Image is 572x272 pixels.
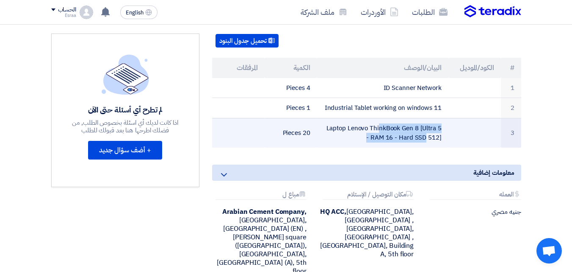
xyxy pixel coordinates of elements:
button: + أضف سؤال جديد [88,141,162,160]
img: profile_test.png [80,6,93,19]
th: المرفقات [212,58,265,78]
td: Industrial Tablet working on windows 11 [317,98,448,118]
td: 4 Pieces [265,78,317,98]
th: # [501,58,521,78]
button: English [120,6,158,19]
td: Laptop Lenovo ThinkBook Gen 8 [Ultra 5 - RAM 16 - Hard SSD 512] [317,118,448,148]
a: ملف الشركة [294,2,354,22]
img: empty_state_list.svg [102,54,149,94]
th: البيان/الوصف [317,58,448,78]
span: معلومات إضافية [473,168,514,177]
div: Open chat [536,238,562,264]
td: 3 [501,118,521,148]
img: Teradix logo [464,5,521,18]
div: جنيه مصري [426,208,521,216]
td: 1 [501,78,521,98]
div: Esraa [51,13,76,18]
td: 20 Pieces [265,118,317,148]
div: مباع ل [216,191,307,200]
th: الكود/الموديل [448,58,501,78]
div: اذا كانت لديك أي اسئلة بخصوص الطلب, من فضلك اطرحها هنا بعد قبولك للطلب [64,119,187,134]
button: تحميل جدول البنود [216,34,279,48]
td: 1 Pieces [265,98,317,118]
a: الأوردرات [354,2,405,22]
b: HQ ACC, [320,207,346,217]
div: لم تطرح أي أسئلة حتى الآن [64,105,187,115]
th: الكمية [265,58,317,78]
span: English [126,10,144,16]
div: الحساب [58,6,76,14]
td: 2 [501,98,521,118]
div: مكان التوصيل / الإستلام [323,191,414,200]
a: الطلبات [405,2,454,22]
div: [GEOGRAPHIC_DATA], [GEOGRAPHIC_DATA] ,[GEOGRAPHIC_DATA], [GEOGRAPHIC_DATA] , [GEOGRAPHIC_DATA], B... [319,208,414,258]
td: ID Scanner Network [317,78,448,98]
b: Arabian Cement Company, [222,207,307,217]
div: العمله [430,191,521,200]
